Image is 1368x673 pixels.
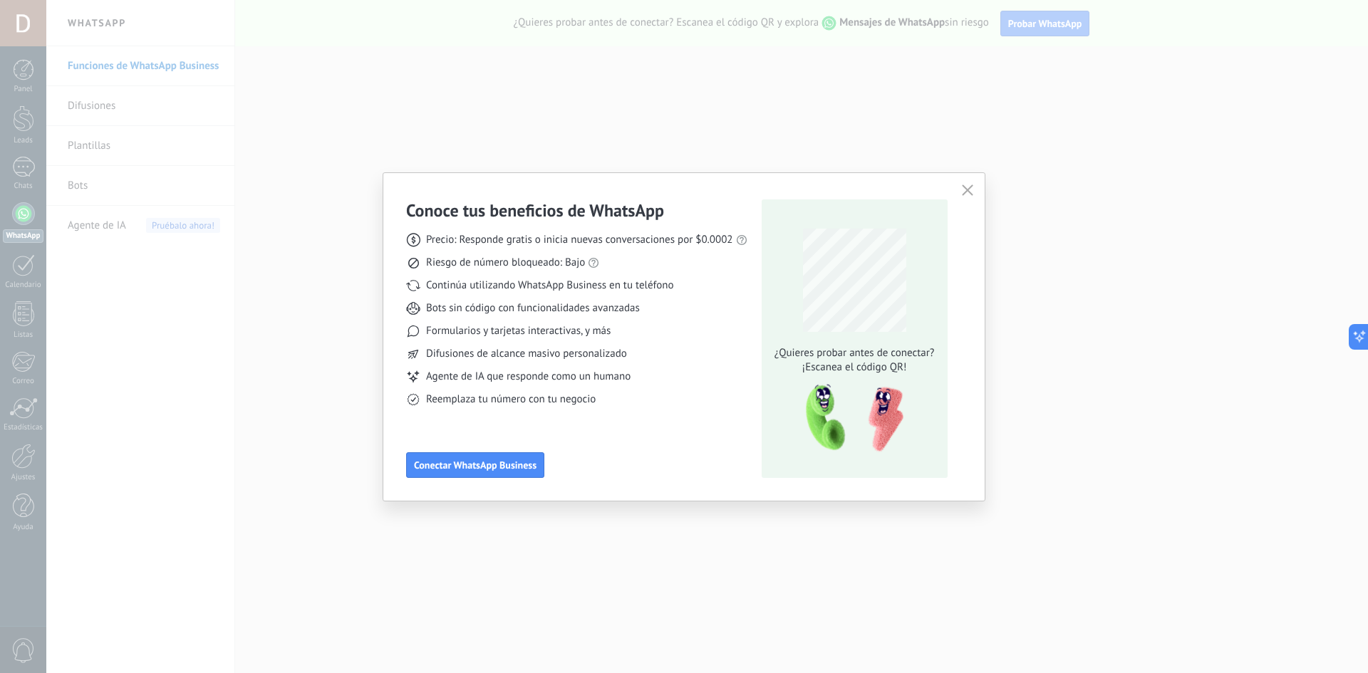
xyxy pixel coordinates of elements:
span: Precio: Responde gratis o inicia nuevas conversaciones por $0.0002 [426,233,733,247]
span: Riesgo de número bloqueado: Bajo [426,256,585,270]
span: Agente de IA que responde como un humano [426,370,631,384]
span: Continúa utilizando WhatsApp Business en tu teléfono [426,278,673,293]
span: ¿Quieres probar antes de conectar? [770,346,938,360]
h3: Conoce tus beneficios de WhatsApp [406,199,664,221]
span: Difusiones de alcance masivo personalizado [426,347,627,361]
span: Conectar WhatsApp Business [414,460,537,470]
button: Conectar WhatsApp Business [406,452,544,478]
span: Reemplaza tu número con tu negocio [426,392,596,407]
span: Formularios y tarjetas interactivas, y más [426,324,611,338]
span: Bots sin código con funcionalidades avanzadas [426,301,640,315]
span: ¡Escanea el código QR! [770,360,938,375]
img: qr-pic-1x.png [794,380,906,457]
